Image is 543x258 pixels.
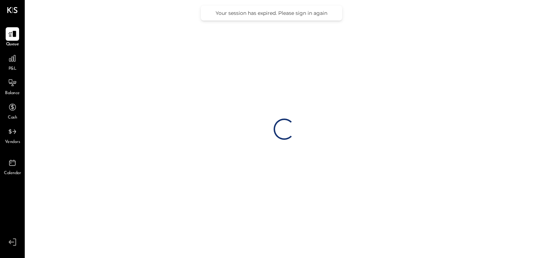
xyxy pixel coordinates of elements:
[4,170,21,177] span: Calendar
[0,27,24,48] a: Queue
[8,66,17,72] span: P&L
[6,41,19,48] span: Queue
[0,156,24,177] a: Calendar
[0,76,24,97] a: Balance
[0,125,24,145] a: Vendors
[5,90,20,97] span: Balance
[208,10,335,16] div: Your session has expired. Please sign in again
[5,139,20,145] span: Vendors
[8,115,17,121] span: Cash
[0,101,24,121] a: Cash
[0,52,24,72] a: P&L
